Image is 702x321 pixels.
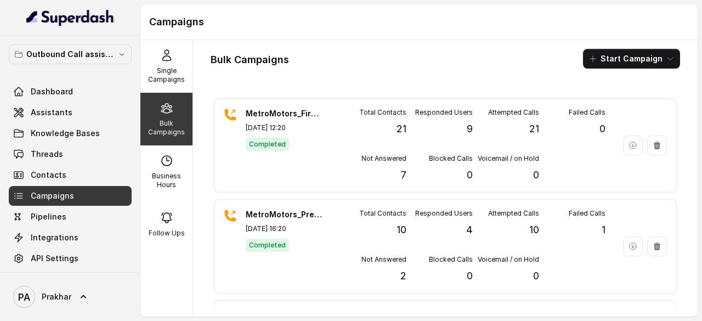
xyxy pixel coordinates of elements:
[397,121,406,137] p: 21
[31,211,66,222] span: Pipelines
[415,209,473,218] p: Responded Users
[488,209,539,218] p: Attempted Calls
[9,269,132,289] a: Voices Library
[9,228,132,247] a: Integrations
[145,119,188,137] p: Bulk Campaigns
[246,209,322,220] p: MetroMotors_PremiumVoice_Tarini
[31,190,74,201] span: Campaigns
[361,255,406,264] p: Not Answered
[466,222,473,238] p: 4
[9,249,132,268] a: API Settings
[246,224,322,233] p: [DATE] 16:20
[478,154,539,163] p: Voicemail / on Hold
[9,144,132,164] a: Threads
[31,128,100,139] span: Knowledge Bases
[42,291,71,302] span: Prakhar
[359,108,406,117] p: Total Contacts
[599,121,605,137] p: 0
[397,222,406,238] p: 10
[246,239,289,252] span: Completed
[467,121,473,137] p: 9
[31,107,72,118] span: Assistants
[533,167,539,183] p: 0
[246,138,289,151] span: Completed
[145,172,188,189] p: Business Hours
[602,222,605,238] p: 1
[246,123,322,132] p: [DATE] 12:20
[145,66,188,84] p: Single Campaigns
[211,51,289,69] h1: Bulk Campaigns
[26,48,114,61] p: Outbound Call assistant
[9,207,132,227] a: Pipelines
[529,222,539,238] p: 10
[31,86,73,97] span: Dashboard
[569,209,605,218] p: Failed Calls
[9,82,132,102] a: Dashboard
[149,13,689,31] h1: Campaigns
[401,167,406,183] p: 7
[467,167,473,183] p: 0
[361,154,406,163] p: Not Answered
[31,170,66,181] span: Contacts
[18,291,30,303] text: PA
[26,9,115,26] img: light.svg
[9,186,132,206] a: Campaigns
[9,281,132,312] a: Prakhar
[9,103,132,122] a: Assistants
[31,149,63,160] span: Threads
[149,229,185,238] p: Follow Ups
[9,44,132,64] button: Outbound Call assistant
[31,232,78,243] span: Integrations
[9,165,132,185] a: Contacts
[415,108,473,117] p: Responded Users
[31,253,78,264] span: API Settings
[246,108,322,119] p: MetroMotors_FirstFollow-up_Call
[429,154,473,163] p: Blocked Calls
[569,108,605,117] p: Failed Calls
[488,108,539,117] p: Attempted Calls
[533,268,539,284] p: 0
[467,268,473,284] p: 0
[478,255,539,264] p: Voicemail / on Hold
[583,49,680,69] button: Start Campaign
[529,121,539,137] p: 21
[9,123,132,143] a: Knowledge Bases
[400,268,406,284] p: 2
[359,209,406,218] p: Total Contacts
[429,255,473,264] p: Blocked Calls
